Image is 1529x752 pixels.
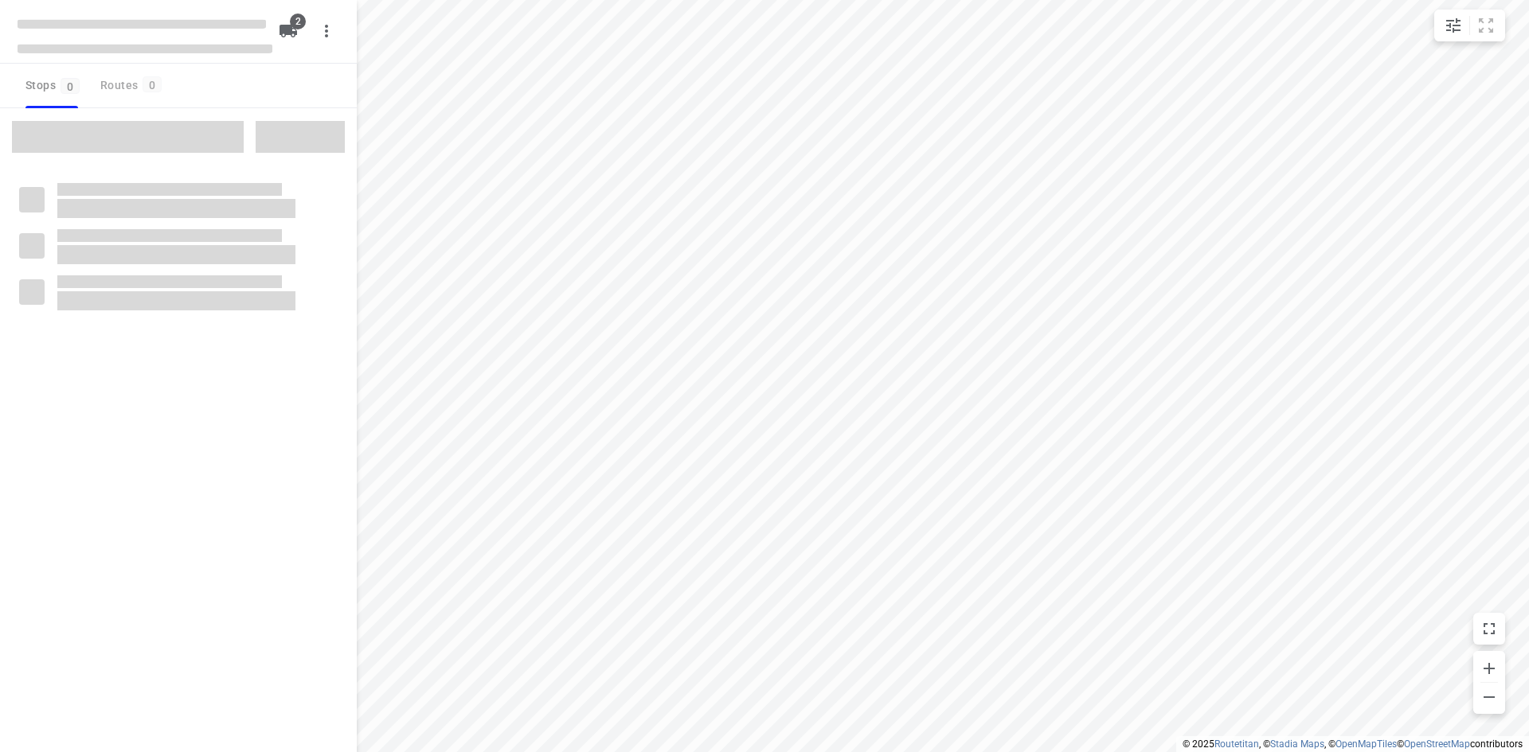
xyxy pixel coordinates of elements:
[1404,738,1470,750] a: OpenStreetMap
[1437,10,1469,41] button: Map settings
[1270,738,1324,750] a: Stadia Maps
[1434,10,1505,41] div: small contained button group
[1183,738,1523,750] li: © 2025 , © , © © contributors
[1214,738,1259,750] a: Routetitan
[1335,738,1397,750] a: OpenMapTiles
